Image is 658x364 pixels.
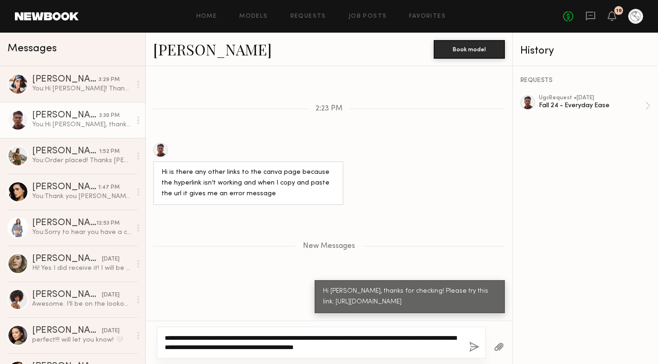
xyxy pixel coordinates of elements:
div: REQUESTS [520,77,651,84]
div: [PERSON_NAME] [32,254,102,264]
div: [DATE] [102,327,120,336]
div: Hi! Yes I did receive it! I will be sending over content by next week. My gma passed so her funer... [32,264,131,273]
div: [PERSON_NAME] [32,183,98,192]
div: You: Hi [PERSON_NAME]! Thanks so much for your interest! At this time, we’re keeping the rate as ... [32,84,131,93]
a: Favorites [409,14,446,20]
a: Job Posts [349,14,387,20]
div: perfect!!! will let you know! 🤍 [32,336,131,344]
div: 1:47 PM [98,183,120,192]
div: 19 [616,8,622,14]
div: [PERSON_NAME] [32,147,99,156]
a: Models [239,14,268,20]
div: 3:29 PM [99,76,120,84]
div: You: Thank you [PERSON_NAME]! [32,192,131,201]
span: New Messages [303,242,355,250]
div: ugc Request • [DATE] [539,95,645,101]
div: 3:30 PM [99,111,120,120]
a: Requests [290,14,326,20]
div: Hi [PERSON_NAME], thanks for checking! Please try this link: [URL][DOMAIN_NAME] [323,286,497,308]
div: [PERSON_NAME] [32,219,96,228]
span: Messages [7,43,57,54]
div: [DATE] [102,291,120,300]
div: Awesome. I’ll be on the lookout:) I’ll definitely make sure to give that vibe. Thank you! [32,300,131,309]
div: 1:52 PM [99,147,120,156]
div: 12:53 PM [96,219,120,228]
a: ugcRequest •[DATE]Fall 24 - Everyday Ease [539,95,651,117]
div: Fall 24 - Everyday Ease [539,101,645,110]
a: [PERSON_NAME] [153,39,272,59]
a: Home [196,14,217,20]
div: Hi is there any other links to the canva page because the hyperlink isn’t working and when I copy... [161,167,335,199]
button: Book model [434,40,505,59]
div: [PERSON_NAME] [32,290,102,300]
div: History [520,46,651,56]
div: [PERSON_NAME] [32,75,99,84]
div: You: Hi [PERSON_NAME], thanks for checking! Please try this link: [URL][DOMAIN_NAME] [32,120,131,129]
div: [DATE] [102,255,120,264]
div: [PERSON_NAME] [32,111,99,120]
a: Book model [434,45,505,53]
div: You: Sorry to hear you have a cold! That plan sounds great. Sending through the job request now. [32,228,131,237]
div: You: Order placed! Thanks [PERSON_NAME]! We just swapped the burgundy jogger to be the same fabri... [32,156,131,165]
span: 2:23 PM [316,105,342,113]
div: [PERSON_NAME] [32,326,102,336]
